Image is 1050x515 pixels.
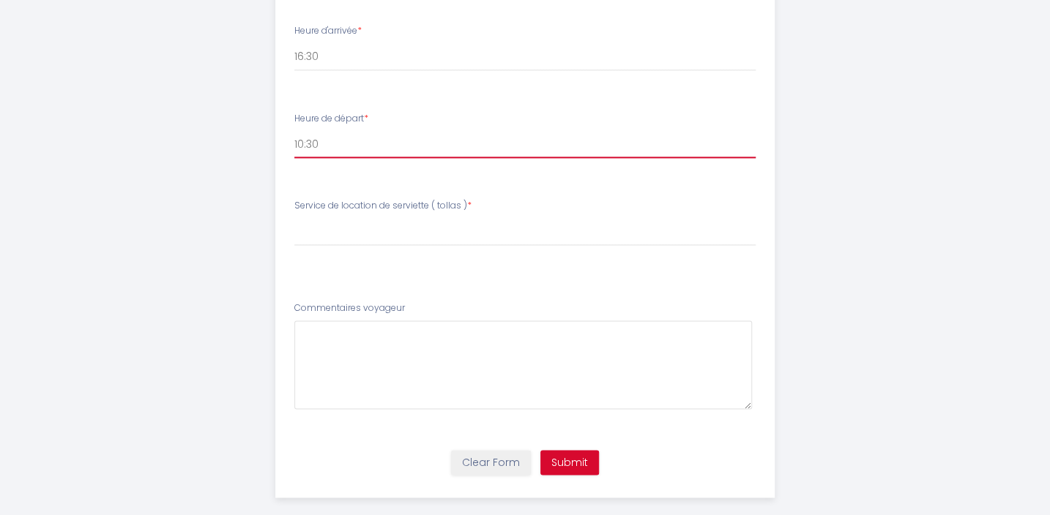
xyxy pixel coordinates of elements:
[294,112,368,126] label: Heure de départ
[451,450,531,475] button: Clear Form
[294,301,405,315] label: Commentaires voyageur
[540,450,599,475] button: Submit
[294,199,472,213] label: Service de location de serviette ( tollas )
[294,24,362,38] label: Heure d'arrivée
